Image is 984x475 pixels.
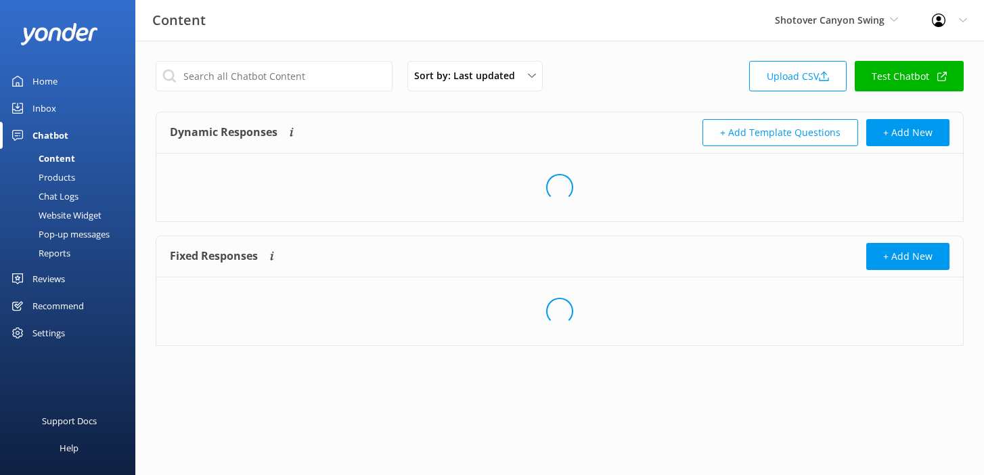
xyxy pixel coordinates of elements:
div: Help [60,434,79,461]
button: + Add New [866,119,949,146]
div: Home [32,68,58,95]
h4: Dynamic Responses [170,119,277,146]
div: Products [8,168,75,187]
a: Test Chatbot [855,61,964,91]
div: Support Docs [42,407,97,434]
span: Shotover Canyon Swing [775,14,885,26]
div: Pop-up messages [8,225,110,244]
h3: Content [152,9,206,31]
div: Content [8,149,75,168]
div: Inbox [32,95,56,122]
a: Content [8,149,135,168]
a: Pop-up messages [8,225,135,244]
h4: Fixed Responses [170,243,258,270]
a: Products [8,168,135,187]
img: yonder-white-logo.png [20,23,98,45]
div: Chat Logs [8,187,79,206]
a: Website Widget [8,206,135,225]
a: Chat Logs [8,187,135,206]
span: Sort by: Last updated [414,68,523,83]
div: Recommend [32,292,84,319]
div: Reviews [32,265,65,292]
button: + Add New [866,243,949,270]
div: Reports [8,244,70,263]
div: Settings [32,319,65,346]
div: Website Widget [8,206,102,225]
button: + Add Template Questions [702,119,858,146]
a: Upload CSV [749,61,847,91]
a: Reports [8,244,135,263]
input: Search all Chatbot Content [156,61,393,91]
div: Chatbot [32,122,68,149]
